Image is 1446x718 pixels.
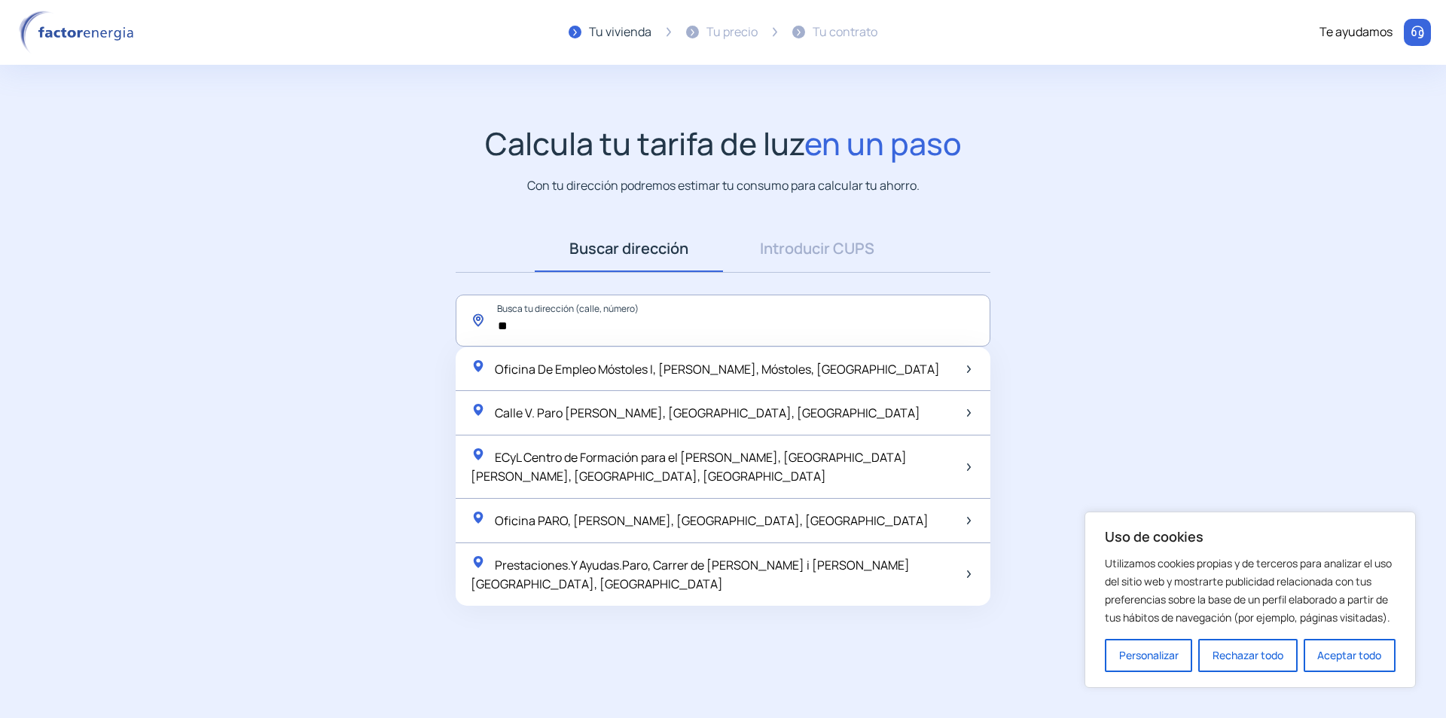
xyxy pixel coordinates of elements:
[1105,555,1396,627] p: Utilizamos cookies propias y de terceros para analizar el uso del sitio web y mostrarte publicida...
[1198,639,1297,672] button: Rechazar todo
[15,11,143,54] img: logo factor
[1410,25,1425,40] img: llamar
[535,225,723,272] a: Buscar dirección
[1105,639,1192,672] button: Personalizar
[967,463,971,471] img: arrow-next-item.svg
[471,447,486,462] img: location-pin-green.svg
[1105,527,1396,545] p: Uso de cookies
[471,510,486,525] img: location-pin-green.svg
[589,23,651,42] div: Tu vivienda
[967,409,971,417] img: arrow-next-item.svg
[1319,23,1393,42] div: Te ayudamos
[495,405,920,421] span: Calle V. Paro [PERSON_NAME], [GEOGRAPHIC_DATA], [GEOGRAPHIC_DATA]
[813,23,877,42] div: Tu contrato
[471,557,910,593] span: Prestaciones.Y Ayudas.Paro, Carrer de [PERSON_NAME] i [PERSON_NAME][GEOGRAPHIC_DATA], [GEOGRAPHIC...
[1084,512,1416,688] div: Uso de cookies
[471,449,907,485] span: ECyL Centro de Formación para el [PERSON_NAME], [GEOGRAPHIC_DATA][PERSON_NAME], [GEOGRAPHIC_DATA]...
[967,517,971,524] img: arrow-next-item.svg
[967,365,971,373] img: arrow-next-item.svg
[1304,639,1396,672] button: Aceptar todo
[471,359,486,374] img: location-pin-green.svg
[485,125,962,162] h1: Calcula tu tarifa de luz
[495,512,929,529] span: Oficina PARO, [PERSON_NAME], [GEOGRAPHIC_DATA], [GEOGRAPHIC_DATA]
[471,555,486,570] img: location-pin-green.svg
[723,225,911,272] a: Introducir CUPS
[471,402,486,417] img: location-pin-green.svg
[706,23,758,42] div: Tu precio
[495,361,940,377] span: Oficina De Empleo Móstoles I, [PERSON_NAME], Móstoles, [GEOGRAPHIC_DATA]
[804,122,962,164] span: en un paso
[527,176,920,195] p: Con tu dirección podremos estimar tu consumo para calcular tu ahorro.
